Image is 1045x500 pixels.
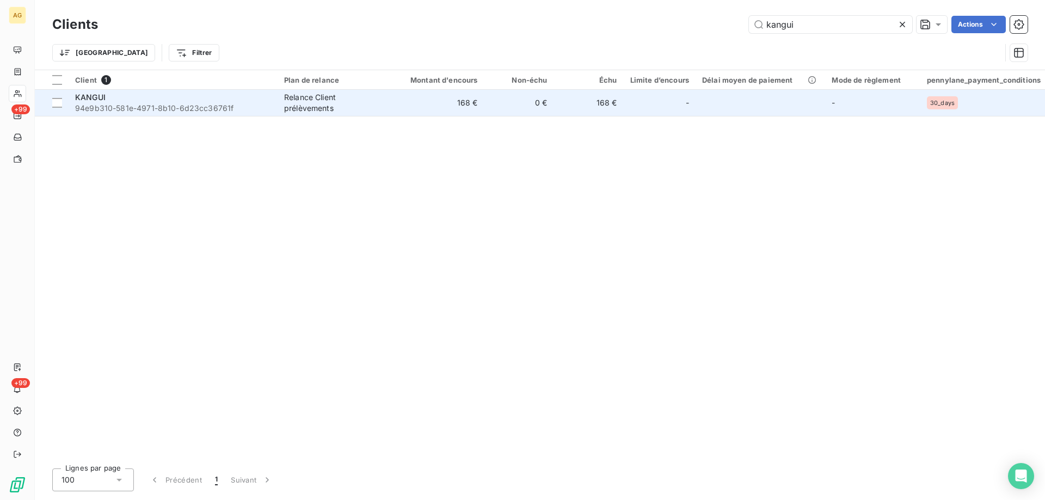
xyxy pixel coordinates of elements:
[630,76,689,84] div: Limite d’encours
[143,468,208,491] button: Précédent
[484,90,554,116] td: 0 €
[284,76,384,84] div: Plan de relance
[702,76,819,84] div: Délai moyen de paiement
[75,92,106,102] span: KANGUI
[9,476,26,493] img: Logo LeanPay
[224,468,279,491] button: Suivant
[52,15,98,34] h3: Clients
[391,90,484,116] td: 168 €
[951,16,1006,33] button: Actions
[561,76,617,84] div: Échu
[284,92,384,114] div: Relance Client prélèvements
[1008,463,1034,489] div: Open Intercom Messenger
[686,97,689,108] span: -
[832,76,914,84] div: Mode de règlement
[62,474,75,485] span: 100
[9,7,26,24] div: AG
[832,98,835,107] span: -
[749,16,912,33] input: Rechercher
[101,75,111,85] span: 1
[11,378,30,388] span: +99
[930,100,955,106] span: 30_days
[75,76,97,84] span: Client
[11,104,30,114] span: +99
[397,76,478,84] div: Montant d'encours
[554,90,624,116] td: 168 €
[52,44,155,61] button: [GEOGRAPHIC_DATA]
[75,103,271,114] span: 94e9b310-581e-4971-8b10-6d23cc36761f
[208,468,224,491] button: 1
[215,474,218,485] span: 1
[169,44,219,61] button: Filtrer
[491,76,548,84] div: Non-échu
